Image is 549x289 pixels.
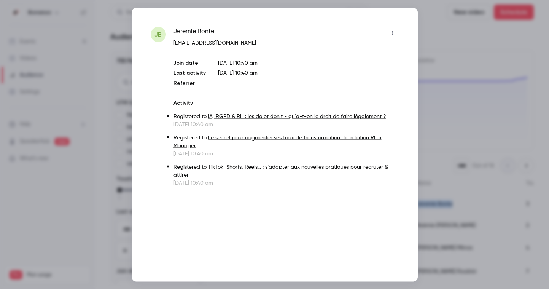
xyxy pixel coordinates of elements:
span: Jeremie Bonte [173,27,214,39]
a: Le secret pour augmenter ses taux de transformation : la relation RH x Manager [173,135,382,148]
p: Referrer [173,79,206,87]
span: JB [154,30,162,39]
a: [EMAIL_ADDRESS][DOMAIN_NAME] [173,40,256,45]
p: Registered to [173,134,399,150]
p: Registered to [173,163,399,179]
p: [DATE] 10:40 am [173,120,399,128]
p: Activity [173,99,399,107]
p: [DATE] 10:40 am [218,59,399,67]
p: Registered to [173,112,399,120]
a: TikTok, Shorts, Reels… : s’adapter aux nouvelles pratiques pour recruter & attirer [173,164,388,177]
p: Join date [173,59,206,67]
p: Last activity [173,69,206,77]
p: [DATE] 10:40 am [173,179,399,187]
p: [DATE] 10:40 am [173,150,399,157]
a: IA, RGPD & RH : les do et don’t - qu’a-t-on le droit de faire légalement ? [208,113,386,119]
span: [DATE] 10:40 am [218,70,258,75]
